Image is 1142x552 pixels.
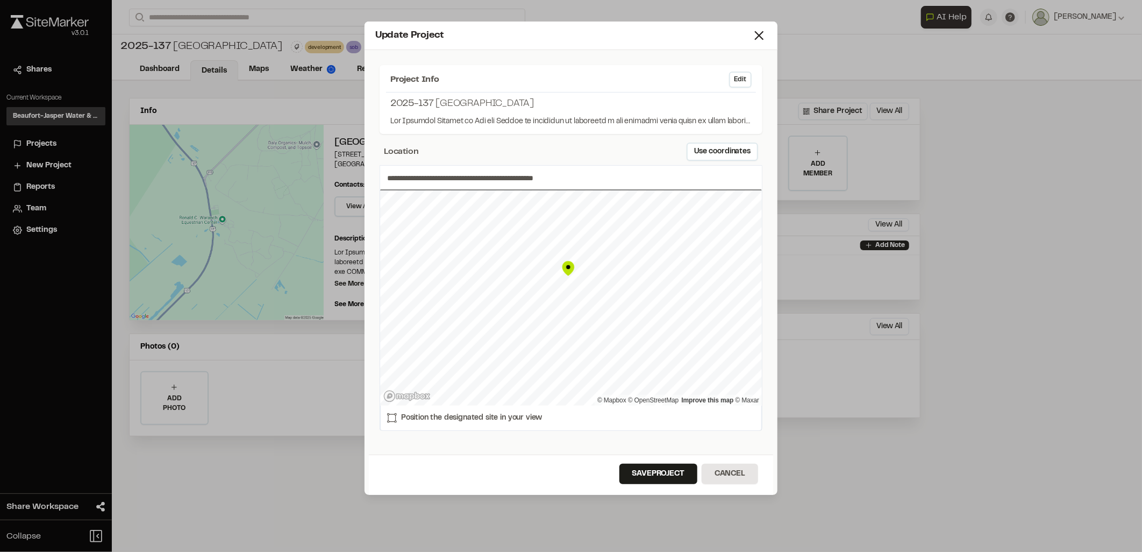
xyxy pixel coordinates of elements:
p: [GEOGRAPHIC_DATA] [390,97,752,111]
span: 2025-137 [390,100,434,108]
button: SaveProject [619,464,697,484]
span: Project Info [390,73,439,86]
button: Edit [729,72,752,88]
a: Mapbox logo [383,390,431,402]
div: Update Project [375,29,752,43]
a: Map feedback [682,397,734,404]
a: Maxar [736,397,759,404]
button: Cancel [702,464,758,484]
p: Position the designated site in your view [387,412,542,424]
div: Map marker [560,260,576,277]
p: Lor Ipsumdol Sitamet co Adi eli Seddoe te incididun ut laboreetd m ali enimadmi venia quisn ex ul... [390,116,752,128]
span: Location [384,145,419,158]
a: Mapbox [597,397,626,404]
button: Use coordinates [687,143,758,161]
a: OpenStreetMap [628,397,679,404]
canvas: Map [380,190,762,406]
